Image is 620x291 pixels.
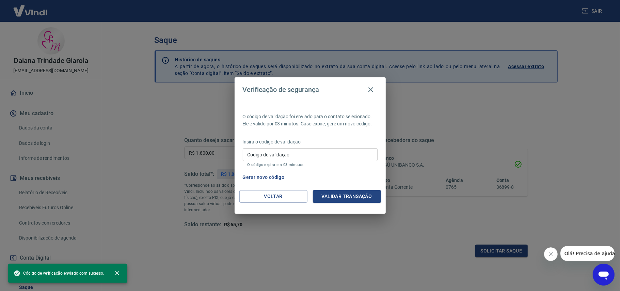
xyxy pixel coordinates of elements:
iframe: Botão para abrir a janela de mensagens [593,264,615,286]
button: Gerar novo código [240,171,287,184]
p: Insira o código de validação [243,138,378,145]
button: Voltar [239,190,307,203]
p: O código de validação foi enviado para o contato selecionado. Ele é válido por 03 minutos. Caso e... [243,113,378,127]
span: Olá! Precisa de ajuda? [4,5,57,10]
h4: Verificação de segurança [243,86,319,94]
iframe: Mensagem da empresa [560,246,615,261]
span: Código de verificação enviado com sucesso. [14,270,104,277]
p: O código expira em 03 minutos. [248,163,373,167]
iframe: Fechar mensagem [544,247,558,261]
button: close [110,266,125,281]
button: Validar transação [313,190,381,203]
